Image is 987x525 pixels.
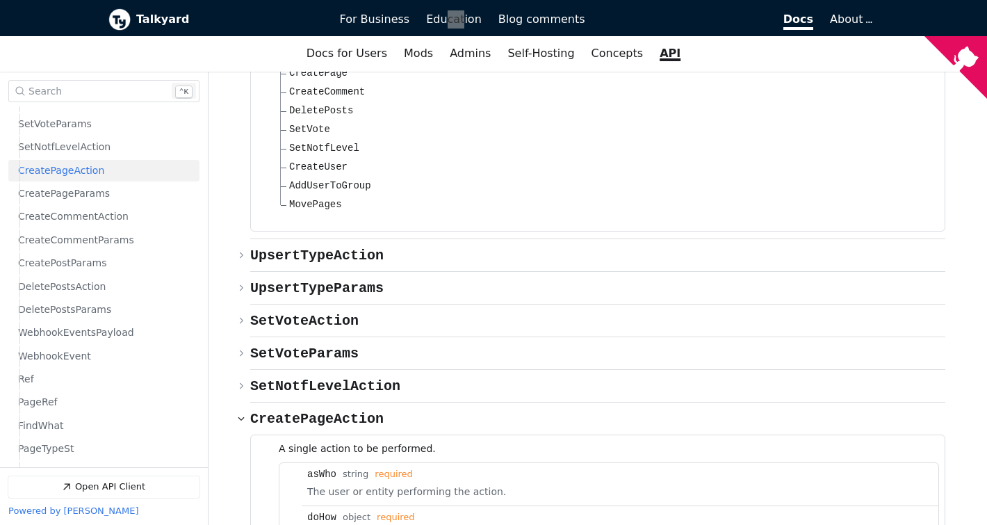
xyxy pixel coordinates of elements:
a: Docs [594,8,822,31]
a: WebhookEventsPayload [18,323,193,344]
div: required [375,469,412,480]
span: CreatePostParams [18,257,106,270]
a: Self-Hosting [499,42,582,65]
a: Education [418,8,490,31]
span: SetNotfLevelAction [18,141,111,154]
button: ​ [250,272,384,304]
a: CreatePageParams [18,183,193,204]
span: SetVoteAction [250,313,359,329]
div: asWho [307,469,336,480]
span: FindWhat [18,419,63,433]
span: UpsertTypeParams [250,280,384,296]
span: LookWhere [18,466,72,479]
span: CreateCommentParams [18,234,134,247]
span: CreatePage [289,66,348,81]
a: Powered by [PERSON_NAME] [8,506,138,517]
a: For Business [332,8,418,31]
a: LookWhere [18,462,193,483]
span: AddUserToGroup [289,179,371,193]
a: DeletePostsParams [18,299,193,321]
a: SetVoteParams [18,113,193,135]
kbd: k [175,86,193,99]
a: CreatePageAction [18,160,193,181]
a: SetNotfLevelAction [18,137,193,159]
span: SetNotfLevelAction [250,378,400,394]
button: ​ [250,370,400,402]
img: Talkyard logo [108,8,131,31]
span: DeletePostsAction [18,280,106,293]
span: WebhookEventsPayload [18,327,134,340]
a: Admins [441,42,499,65]
span: Education [426,13,482,26]
span: MovePages [289,197,342,212]
a: API [651,42,689,65]
span: Ref [18,373,34,386]
span: WebhookEvent [18,350,91,363]
div: required [377,512,414,523]
button: ​ [250,337,359,369]
span: CreateUser [289,160,348,175]
span: Docs [783,13,813,30]
span: PageTypeSt [18,442,74,455]
span: For Business [340,13,410,26]
p: A single action to be performed. [279,441,939,457]
div: doHow [307,512,336,523]
a: Docs for Users [298,42,395,65]
a: Blog comments [490,8,594,31]
span: SetVote [289,122,330,137]
a: CreateCommentParams [18,229,193,251]
p: The user or entity performing the action. [307,484,933,500]
span: CreateComment [289,85,365,99]
span: DeletePosts [289,104,353,118]
span: SetNotfLevel [289,141,359,156]
span: CreateCommentAction [18,211,129,224]
span: PageRef [18,396,58,410]
a: DeletePostsAction [18,276,193,298]
span: UpsertTypeAction [250,248,384,264]
span: object [343,512,370,523]
span: SetVoteParams [250,346,359,362]
span: CreatePageAction [250,411,384,427]
a: PageTypeSt [18,438,193,460]
a: Mods [395,42,441,65]
a: FindWhat [18,415,193,437]
a: Ref [18,369,193,390]
span: Search [28,86,62,97]
a: About [830,13,870,26]
button: ​ [250,403,384,435]
a: PageRef [18,392,193,414]
a: Open API Client [8,476,199,498]
a: CreatePostParams [18,252,193,274]
a: Talkyard logoTalkyard [108,8,320,31]
a: WebhookEvent [18,346,193,367]
span: CreatePageParams [18,187,110,200]
span: CreatePageAction [18,164,104,177]
a: Concepts [583,42,652,65]
span: ⌃ [179,88,184,97]
span: Blog comments [498,13,585,26]
b: Talkyard [136,10,320,29]
button: ​ [250,305,359,337]
button: ​ [250,239,384,271]
span: SetVoteParams [18,118,92,131]
a: CreateCommentAction [18,207,193,228]
span: string [343,469,368,480]
span: DeletePostsParams [18,303,111,316]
